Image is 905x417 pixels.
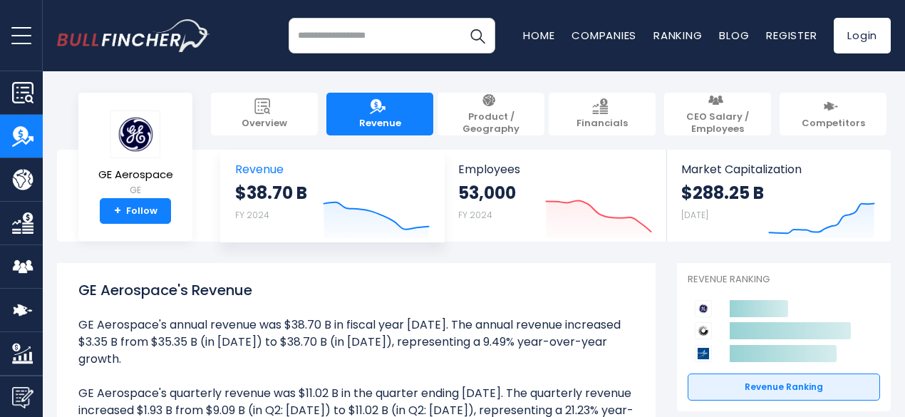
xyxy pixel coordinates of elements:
[444,150,666,242] a: Employees 53,000 FY 2024
[78,316,634,368] li: GE Aerospace's annual revenue was $38.70 B in fiscal year [DATE]. The annual revenue increased $3...
[98,184,173,197] small: GE
[572,28,636,43] a: Companies
[221,150,444,242] a: Revenue $38.70 B FY 2024
[78,279,634,301] h1: GE Aerospace's Revenue
[780,93,886,135] a: Competitors
[549,93,656,135] a: Financials
[458,209,492,221] small: FY 2024
[235,163,430,176] span: Revenue
[695,345,712,362] img: Lockheed Martin Corporation competitors logo
[576,118,628,130] span: Financials
[834,18,891,53] a: Login
[681,182,764,204] strong: $288.25 B
[681,163,875,176] span: Market Capitalization
[523,28,554,43] a: Home
[653,28,702,43] a: Ranking
[235,182,307,204] strong: $38.70 B
[667,150,889,242] a: Market Capitalization $288.25 B [DATE]
[438,93,544,135] a: Product / Geography
[114,205,121,217] strong: +
[359,118,401,130] span: Revenue
[57,19,210,52] img: bullfincher logo
[98,110,174,199] a: GE Aerospace GE
[326,93,433,135] a: Revenue
[688,374,880,401] a: Revenue Ranking
[235,209,269,221] small: FY 2024
[664,93,771,135] a: CEO Salary / Employees
[681,209,708,221] small: [DATE]
[688,274,880,286] p: Revenue Ranking
[445,111,537,135] span: Product / Geography
[695,322,712,339] img: RTX Corporation competitors logo
[211,93,318,135] a: Overview
[100,198,171,224] a: +Follow
[802,118,865,130] span: Competitors
[766,28,817,43] a: Register
[695,300,712,317] img: GE Aerospace competitors logo
[242,118,287,130] span: Overview
[460,18,495,53] button: Search
[719,28,749,43] a: Blog
[671,111,764,135] span: CEO Salary / Employees
[57,19,210,52] a: Go to homepage
[98,169,173,181] span: GE Aerospace
[458,182,516,204] strong: 53,000
[458,163,651,176] span: Employees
